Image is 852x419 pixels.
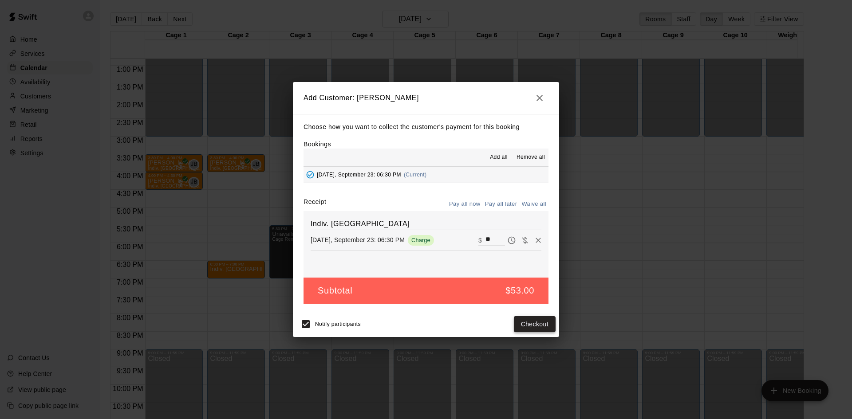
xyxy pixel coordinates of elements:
h5: $53.00 [505,285,534,297]
span: Remove all [517,153,545,162]
button: Added - Collect Payment[DATE], September 23: 06:30 PM(Current) [304,167,548,183]
span: Pay later [505,236,518,243]
button: Add all [485,150,513,164]
button: Checkout [514,316,556,333]
button: Added - Collect Payment [304,168,317,181]
span: Add all [490,153,508,162]
span: Notify participants [315,321,361,327]
p: $ [478,236,482,245]
span: Waive payment [518,236,532,243]
button: Pay all now [447,197,483,211]
p: Choose how you want to collect the customer's payment for this booking [304,121,548,133]
button: Remove all [513,150,548,164]
span: [DATE], September 23: 06:30 PM [317,172,401,178]
span: Charge [408,237,434,243]
span: (Current) [404,172,427,178]
h2: Add Customer: [PERSON_NAME] [293,82,559,114]
label: Receipt [304,197,326,211]
label: Bookings [304,141,331,148]
h5: Subtotal [318,285,352,297]
h6: Indiv. [GEOGRAPHIC_DATA] [311,218,541,230]
button: Remove [532,234,545,247]
button: Waive all [519,197,548,211]
p: [DATE], September 23: 06:30 PM [311,235,405,244]
button: Pay all later [483,197,520,211]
